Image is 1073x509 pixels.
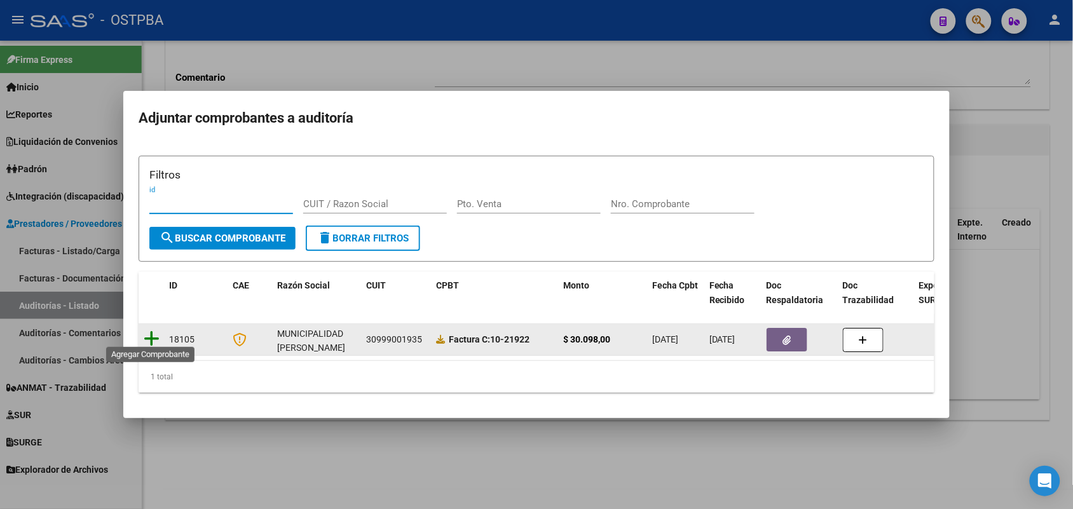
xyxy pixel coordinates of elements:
[431,272,558,314] datatable-header-cell: CPBT
[160,233,285,244] span: Buscar Comprobante
[306,226,420,251] button: Borrar Filtros
[361,272,431,314] datatable-header-cell: CUIT
[272,272,361,314] datatable-header-cell: Razón Social
[919,280,976,305] span: Expediente SUR Asociado
[563,280,589,290] span: Monto
[704,272,762,314] datatable-header-cell: Fecha Recibido
[1030,466,1060,496] div: Open Intercom Messenger
[709,280,745,305] span: Fecha Recibido
[169,280,177,290] span: ID
[366,334,422,344] span: 30999001935
[277,327,363,370] div: MUNICIPALIDAD [PERSON_NAME][GEOGRAPHIC_DATA]
[558,272,647,314] datatable-header-cell: Monto
[149,227,296,250] button: Buscar Comprobante
[366,280,386,290] span: CUIT
[838,272,914,314] datatable-header-cell: Doc Trazabilidad
[164,272,228,314] datatable-header-cell: ID
[139,106,934,130] h2: Adjuntar comprobantes a auditoría
[843,280,894,305] span: Doc Trazabilidad
[160,230,175,245] mat-icon: search
[563,334,610,344] strong: $ 30.098,00
[317,233,409,244] span: Borrar Filtros
[709,334,735,344] span: [DATE]
[652,334,678,344] span: [DATE]
[449,334,530,344] strong: 10-21922
[449,334,490,344] span: Factura C:
[767,280,824,305] span: Doc Respaldatoria
[762,272,838,314] datatable-header-cell: Doc Respaldatoria
[139,361,934,393] div: 1 total
[317,230,332,245] mat-icon: delete
[914,272,984,314] datatable-header-cell: Expediente SUR Asociado
[652,280,698,290] span: Fecha Cpbt
[233,280,249,290] span: CAE
[277,280,330,290] span: Razón Social
[169,334,195,344] span: 18105
[647,272,704,314] datatable-header-cell: Fecha Cpbt
[436,280,459,290] span: CPBT
[228,272,272,314] datatable-header-cell: CAE
[149,166,924,183] h3: Filtros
